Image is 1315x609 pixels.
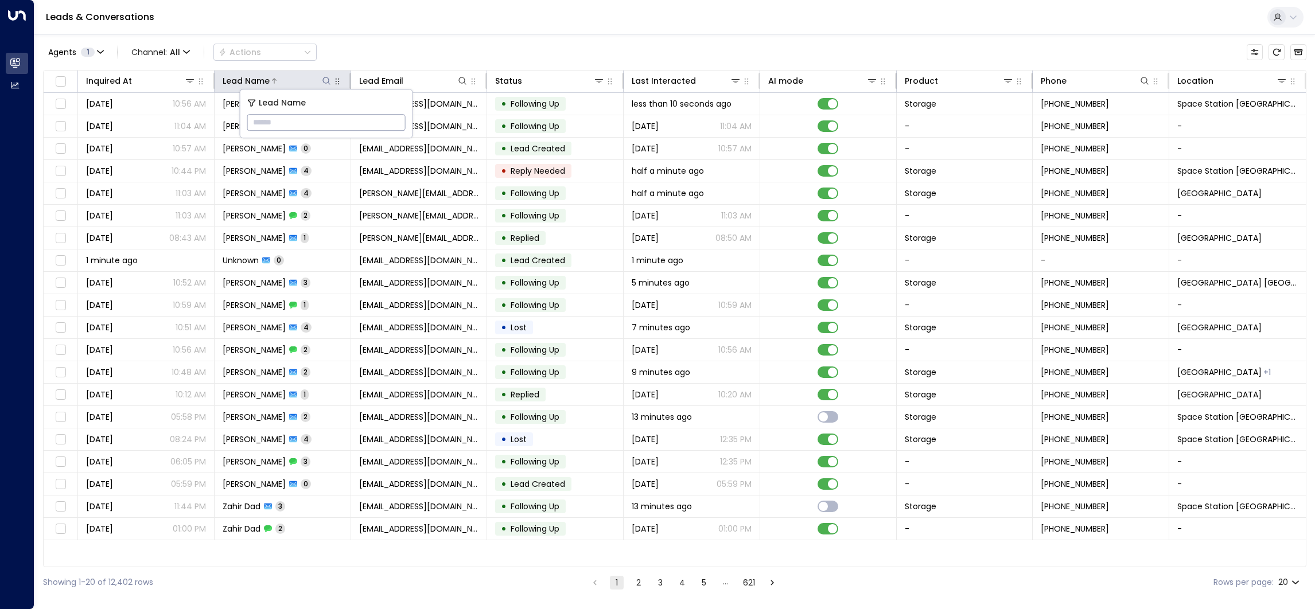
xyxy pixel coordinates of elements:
[1177,165,1298,177] span: Space Station Wakefield
[1213,576,1274,588] label: Rows per page:
[259,96,306,110] span: Lead Name
[53,142,68,156] span: Toggle select row
[223,299,286,311] span: Jean-Baptiste Feat
[170,456,206,467] p: 06:05 PM
[768,74,803,88] div: AI mode
[359,523,479,534] span: evri783@gmail.com
[632,299,659,311] span: Sep 14, 2025
[632,120,659,132] span: Sep 14, 2025
[897,451,1033,473] td: -
[359,299,479,311] span: jbfeat@icloud.com
[632,456,659,467] span: Sep 06, 2025
[223,143,286,154] span: Lisa Dowson
[53,209,68,223] span: Toggle select row
[86,411,113,423] span: Aug 28, 2025
[511,120,559,132] span: Following Up
[53,388,68,402] span: Toggle select row
[765,576,779,590] button: Go to next page
[501,228,507,248] div: •
[511,478,565,490] span: Lead Created
[905,366,936,378] span: Storage
[359,98,479,110] span: lisajdowson@gmail.com
[632,576,645,590] button: Go to page 2
[301,278,310,287] span: 3
[632,210,659,221] span: Sep 13, 2025
[511,98,559,110] span: Following Up
[53,276,68,290] span: Toggle select row
[897,115,1033,137] td: -
[1177,74,1213,88] div: Location
[359,322,479,333] span: ruthmurphy08@hotmail.com
[501,452,507,471] div: •
[495,74,605,88] div: Status
[501,407,507,427] div: •
[1041,501,1109,512] span: +447440682296
[301,233,309,243] span: 1
[511,165,565,177] span: Reply Needed
[169,232,206,244] p: 08:43 AM
[511,210,559,221] span: Following Up
[905,188,936,199] span: Storage
[897,339,1033,361] td: -
[223,389,286,400] span: Mark Taylor
[610,576,624,590] button: page 1
[53,164,68,178] span: Toggle select row
[905,98,936,110] span: Storage
[501,318,507,337] div: •
[359,255,479,266] span: chrisd1988@icloud.com
[1041,232,1109,244] span: +447481259478
[1041,120,1109,132] span: +447908949688
[359,277,479,288] span: jbfeat@icloud.com
[81,48,95,57] span: 1
[501,184,507,203] div: •
[301,300,309,310] span: 1
[501,161,507,181] div: •
[359,165,479,177] span: Ianthackray@hotmail.co.uk
[718,299,752,311] p: 10:59 AM
[1033,249,1169,271] td: -
[1177,188,1262,199] span: Space Station Slough
[653,576,667,590] button: Go to page 3
[511,366,559,378] span: Following Up
[501,385,507,404] div: •
[1169,249,1306,271] td: -
[632,523,659,534] span: Yesterday
[223,322,286,333] span: Ruth Murphy
[53,186,68,201] span: Toggle select row
[223,74,332,88] div: Lead Name
[768,74,878,88] div: AI mode
[1041,322,1109,333] span: +447734220919
[1278,574,1302,591] div: 20
[223,501,260,512] span: Zahir Dad
[359,478,479,490] span: billybarnsley@mail.com
[905,411,936,423] span: Storage
[905,389,936,400] span: Storage
[301,322,312,332] span: 4
[1041,98,1109,110] span: +447908949688
[223,434,286,445] span: Billy Barnsley
[53,432,68,447] span: Toggle select row
[588,575,780,590] nav: pagination navigation
[632,74,741,88] div: Last Interacted
[86,277,113,288] span: Sep 12, 2025
[719,576,733,590] div: …
[176,322,206,333] p: 10:51 AM
[86,74,196,88] div: Inquired At
[174,120,206,132] p: 11:04 AM
[223,120,286,132] span: Lisa Dowson
[905,74,1014,88] div: Product
[501,116,507,136] div: •
[53,410,68,424] span: Toggle select row
[501,430,507,449] div: •
[223,366,286,378] span: Mark Taylor
[511,411,559,423] span: Following Up
[86,120,113,132] span: Sep 14, 2025
[495,74,522,88] div: Status
[301,188,312,198] span: 4
[1177,98,1298,110] span: Space Station Wakefield
[86,74,132,88] div: Inquired At
[86,344,113,356] span: Sep 08, 2025
[632,434,659,445] span: Sep 10, 2025
[905,434,936,445] span: Storage
[43,576,153,588] div: Showing 1-20 of 12,402 rows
